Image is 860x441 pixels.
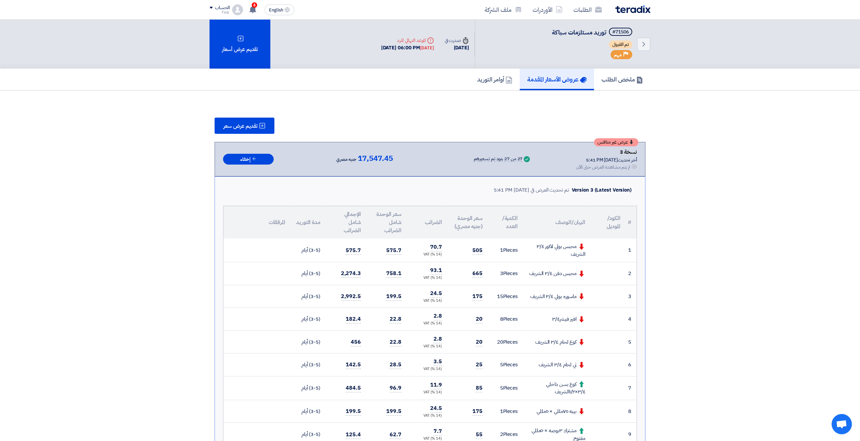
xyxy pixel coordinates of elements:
th: الإجمالي شامل الضرائب [326,206,366,239]
span: 2,274.3 [341,269,361,278]
td: Pieces [488,239,523,262]
th: # [626,206,637,239]
span: 175 [472,407,483,416]
span: 85 [476,384,483,392]
span: 2.8 [434,312,442,320]
div: بيبه ٧٥مللي ×٥٠مللي [529,408,585,415]
div: Fady [210,10,229,14]
td: Pieces [488,376,523,400]
div: Version 3 (Latest Version) [572,186,632,194]
td: (3-5) أيام [291,262,326,285]
div: Open chat [832,414,852,434]
td: 4 [626,308,637,331]
div: الحساب [215,5,229,11]
span: 15 [497,293,503,300]
div: #71506 [612,30,629,34]
td: 6 [626,353,637,376]
th: مدة التوريد [291,206,326,239]
span: 199.5 [386,407,401,416]
div: صدرت في [445,37,469,44]
td: 2 [626,262,637,285]
th: البيان/الوصف [523,206,591,239]
span: 8 [500,315,503,323]
a: أوامر التوريد [470,69,520,90]
td: Pieces [488,262,523,285]
button: English [265,4,294,15]
span: 20 [497,338,503,346]
span: عرض غير منافس [597,140,628,145]
div: (14 %) VAT [412,366,442,372]
div: [DATE] [445,44,469,52]
span: 2.8 [434,335,442,343]
h5: ملخص الطلب [601,75,643,83]
span: 6 [252,2,257,8]
span: 182.4 [346,315,361,323]
a: عروض الأسعار المقدمة [520,69,594,90]
h5: عروض الأسعار المقدمة [527,75,587,83]
td: (3-5) أيام [291,400,326,423]
button: إخفاء [223,154,274,165]
th: المرفقات [223,206,291,239]
span: 11.9 [430,381,442,389]
span: 2,992.5 [341,292,361,301]
span: جنيه مصري [336,155,357,164]
div: (14 %) VAT [412,252,442,258]
div: لم يتم مشاهدة العرض حتى الآن [576,164,630,171]
span: 484.5 [346,384,361,392]
td: Pieces [488,400,523,423]
span: 125.4 [346,431,361,439]
span: 142.5 [346,361,361,369]
span: 456 [351,338,361,346]
span: 17,547.45 [358,154,393,163]
td: 7 [626,376,637,400]
span: 5 [500,361,503,368]
span: 199.5 [346,407,361,416]
div: أخر تحديث [DATE] 5:41 PM [576,156,637,164]
div: كوع لحام ٣/٤ الشريف [529,338,585,346]
td: Pieces [488,353,523,376]
div: (14 %) VAT [412,321,442,326]
td: 1 [626,239,637,262]
div: كوع بسن داخلي ٣/٤×١/٢الشريف [529,381,585,396]
div: (14 %) VAT [412,298,442,304]
span: 96.9 [390,384,401,392]
div: [DATE] [420,45,434,51]
img: Teradix logo [615,5,650,13]
span: مهم [614,52,622,58]
span: 93.1 [430,266,442,275]
a: ملف الشركة [479,2,527,18]
div: 27 من 27 بنود تم تسعيرهم [474,156,523,162]
span: 22.8 [390,315,401,323]
td: (3-5) أيام [291,285,326,308]
span: 22.8 [390,338,401,346]
td: Pieces [488,285,523,308]
a: الطلبات [568,2,607,18]
td: (3-5) أيام [291,330,326,353]
span: 2 [500,431,503,438]
div: الموعد النهائي للرد [381,37,434,44]
span: تقديم عرض سعر [223,123,257,129]
div: محبس بولي لاكور ٣/٤ الشريف [529,243,585,258]
span: 3.5 [434,358,442,366]
span: 5 [500,384,503,392]
button: تقديم عرض سعر [215,118,274,134]
span: 758.1 [386,269,401,278]
th: سعر الوحدة شامل الضرائب [366,206,407,239]
th: الكمية/العدد [488,206,523,239]
td: 3 [626,285,637,308]
span: 7.7 [434,427,442,436]
span: 665 [472,269,483,278]
a: الأوردرات [527,2,568,18]
span: توريد مستلزمات سباكة [552,28,606,37]
span: 3 [500,270,503,277]
td: (3-5) أيام [291,239,326,262]
td: (3-5) أيام [291,376,326,400]
span: 55 [476,431,483,439]
div: افيز فيشر٣/٤ [529,315,585,323]
span: 1 [500,408,503,415]
th: سعر الوحدة (جنيه مصري) [447,206,488,239]
span: 175 [472,292,483,301]
td: Pieces [488,308,523,331]
span: 20 [476,338,483,346]
span: 24.5 [430,289,442,298]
